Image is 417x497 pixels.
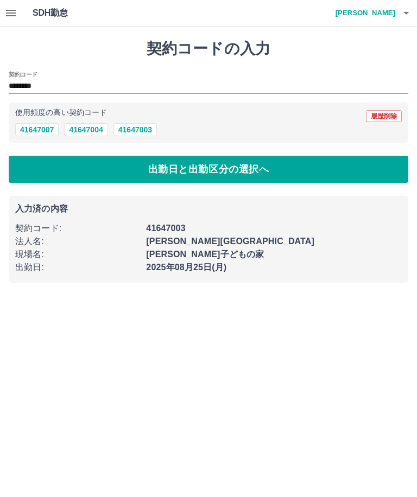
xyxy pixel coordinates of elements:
p: 現場名 : [15,248,140,261]
b: 41647003 [146,224,185,233]
p: 法人名 : [15,235,140,248]
button: 41647007 [15,123,59,136]
p: 入力済の内容 [15,205,402,213]
p: 契約コード : [15,222,140,235]
b: 2025年08月25日(月) [146,263,226,272]
button: 履歴削除 [366,110,402,122]
h2: 契約コード [9,70,37,79]
p: 出勤日 : [15,261,140,274]
button: 41647004 [64,123,108,136]
button: 出勤日と出勤区分の選択へ [9,156,408,183]
b: [PERSON_NAME]子どもの家 [146,250,264,259]
h1: 契約コードの入力 [9,40,408,58]
b: [PERSON_NAME][GEOGRAPHIC_DATA] [146,237,314,246]
button: 41647003 [113,123,157,136]
p: 使用頻度の高い契約コード [15,109,107,117]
